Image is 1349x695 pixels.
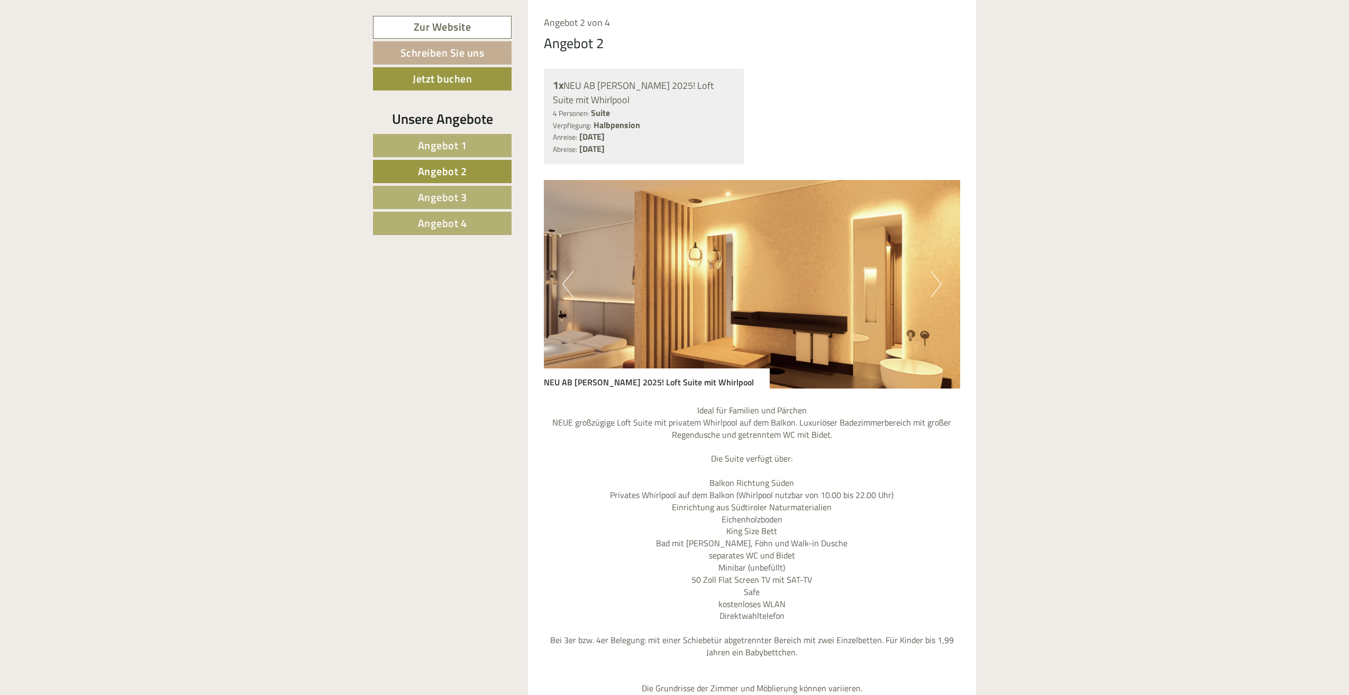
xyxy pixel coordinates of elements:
[8,63,269,119] div: Vielen Dank für die schnelle Antwort. Leider liegen die Angebote über unseren Preisvorstellungen....
[544,33,604,53] div: Angebot 2
[553,78,735,106] div: NEU AB [PERSON_NAME] 2025! Loft Suite mit Whirlpool
[553,77,563,93] b: 1x
[16,110,263,118] small: 12:40
[553,132,577,142] small: Anreise:
[418,163,467,179] span: Angebot 2
[562,271,573,297] button: Previous
[418,189,467,205] span: Angebot 3
[373,16,512,39] a: Zur Website
[248,29,409,61] div: Guten Tag, wie können wir Ihnen helfen?
[544,368,770,389] div: NEU AB [PERSON_NAME] 2025! Loft Suite mit Whirlpool
[349,274,417,297] button: Senden
[253,31,401,39] div: Sie
[544,15,610,30] span: Angebot 2 von 4
[594,119,640,131] b: Halbpension
[553,108,589,119] small: 4 Personen:
[373,41,512,65] a: Schreiben Sie uns
[373,109,512,129] div: Unsere Angebote
[553,120,591,131] small: Verpflegung:
[373,67,512,91] a: Jetzt buchen
[418,137,467,154] span: Angebot 1
[931,271,942,297] button: Next
[553,144,577,155] small: Abreise:
[418,215,467,231] span: Angebot 4
[190,8,227,26] div: [DATE]
[16,65,263,74] div: [PERSON_NAME]
[579,142,605,155] b: [DATE]
[253,51,401,59] small: 12:39
[591,106,610,119] b: Suite
[544,180,961,389] img: image
[544,404,961,694] p: Ideal für Familien und Pärchen NEUE großzügige Loft Suite mit privatem Whirlpool auf dem Balkon. ...
[579,130,605,143] b: [DATE]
